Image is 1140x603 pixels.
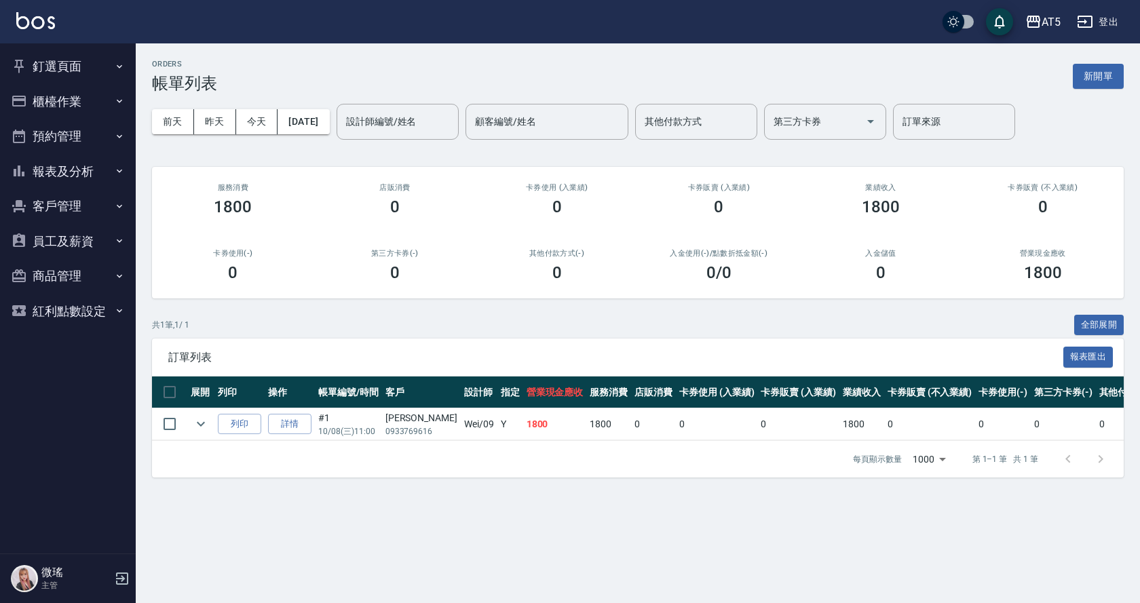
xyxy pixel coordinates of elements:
td: #1 [315,408,382,440]
th: 業績收入 [839,376,884,408]
td: 0 [884,408,975,440]
th: 展開 [187,376,214,408]
h2: 入金使用(-) /點數折抵金額(-) [654,249,784,258]
button: 今天 [236,109,278,134]
img: Logo [16,12,55,29]
h2: 第三方卡券(-) [330,249,460,258]
td: 1800 [586,408,631,440]
h2: 業績收入 [816,183,946,192]
button: 全部展開 [1074,315,1124,336]
th: 操作 [265,376,315,408]
p: 每頁顯示數量 [853,453,902,465]
button: 員工及薪資 [5,224,130,259]
p: 第 1–1 筆 共 1 筆 [972,453,1038,465]
button: 商品管理 [5,258,130,294]
h2: ORDERS [152,60,217,69]
h3: 1800 [862,197,900,216]
h3: 0 [552,263,562,282]
p: 10/08 (三) 11:00 [318,425,379,437]
h3: 0 [1038,197,1048,216]
h3: 服務消費 [168,183,298,192]
a: 新開單 [1073,69,1124,82]
td: 0 [1031,408,1096,440]
th: 卡券使用 (入業績) [676,376,758,408]
th: 設計師 [461,376,497,408]
h3: 1800 [1024,263,1062,282]
h3: 帳單列表 [152,74,217,93]
h3: 1800 [214,197,252,216]
img: Person [11,565,38,592]
button: 報表匯出 [1063,347,1114,368]
div: AT5 [1042,14,1061,31]
td: 0 [676,408,758,440]
th: 指定 [497,376,523,408]
button: save [986,8,1013,35]
h3: 0 [552,197,562,216]
button: [DATE] [278,109,329,134]
button: 釘選頁面 [5,49,130,84]
button: 預約管理 [5,119,130,154]
span: 訂單列表 [168,351,1063,364]
h5: 微瑤 [41,566,111,579]
h2: 店販消費 [330,183,460,192]
h2: 卡券使用 (入業績) [492,183,622,192]
th: 店販消費 [631,376,676,408]
th: 客戶 [382,376,461,408]
td: 0 [757,408,839,440]
th: 卡券販賣 (入業績) [757,376,839,408]
p: 主管 [41,579,111,591]
td: 1800 [523,408,587,440]
button: expand row [191,414,211,434]
h2: 其他付款方式(-) [492,249,622,258]
td: Wei /09 [461,408,497,440]
p: 0933769616 [385,425,457,437]
a: 報表匯出 [1063,350,1114,363]
button: 櫃檯作業 [5,84,130,119]
h2: 卡券販賣 (入業績) [654,183,784,192]
th: 卡券販賣 (不入業績) [884,376,975,408]
td: 0 [631,408,676,440]
button: 登出 [1071,9,1124,35]
h2: 卡券販賣 (不入業績) [978,183,1107,192]
button: AT5 [1020,8,1066,36]
h3: 0 [390,263,400,282]
div: 1000 [907,441,951,478]
td: Y [497,408,523,440]
th: 卡券使用(-) [975,376,1031,408]
td: 1800 [839,408,884,440]
h2: 入金儲值 [816,249,946,258]
h3: 0 /0 [706,263,731,282]
th: 帳單編號/時間 [315,376,382,408]
h3: 0 [390,197,400,216]
div: [PERSON_NAME] [385,411,457,425]
p: 共 1 筆, 1 / 1 [152,319,189,331]
button: Open [860,111,881,132]
th: 營業現金應收 [523,376,587,408]
a: 詳情 [268,414,311,435]
h3: 0 [228,263,237,282]
button: 客戶管理 [5,189,130,224]
td: 0 [975,408,1031,440]
button: 報表及分析 [5,154,130,189]
button: 前天 [152,109,194,134]
th: 服務消費 [586,376,631,408]
h3: 0 [876,263,886,282]
button: 列印 [218,414,261,435]
button: 昨天 [194,109,236,134]
th: 列印 [214,376,265,408]
button: 新開單 [1073,64,1124,89]
h3: 0 [714,197,723,216]
button: 紅利點數設定 [5,294,130,329]
h2: 營業現金應收 [978,249,1107,258]
th: 第三方卡券(-) [1031,376,1096,408]
h2: 卡券使用(-) [168,249,298,258]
